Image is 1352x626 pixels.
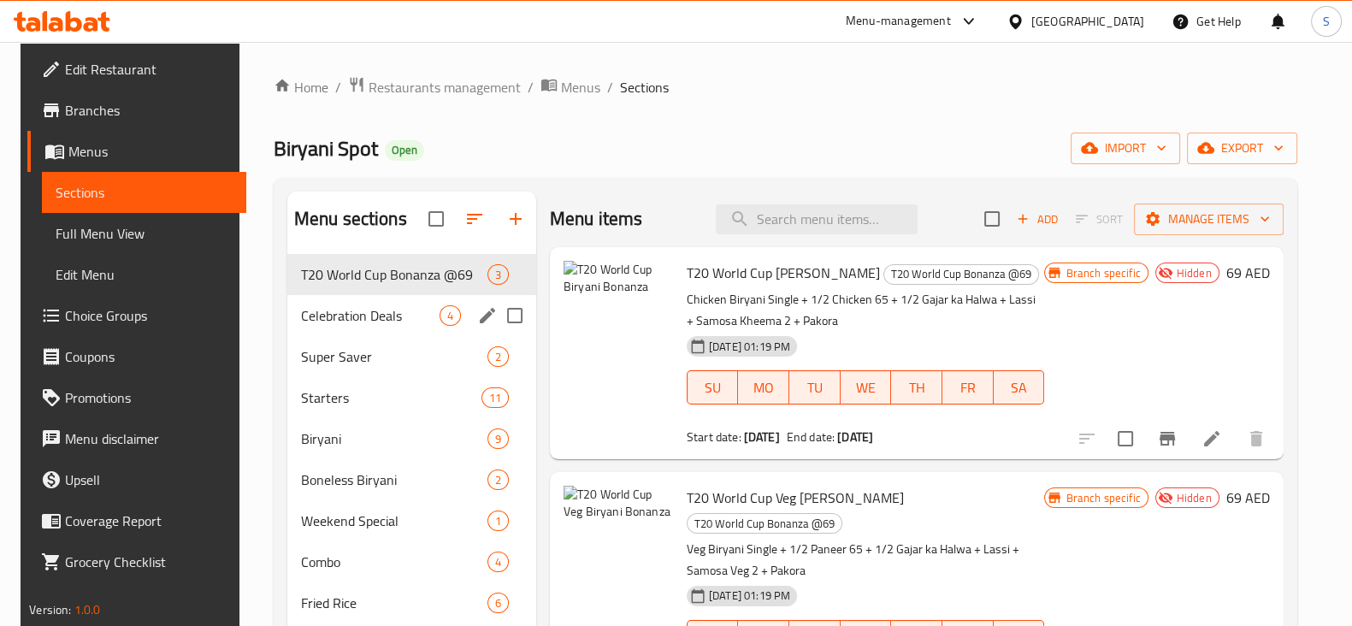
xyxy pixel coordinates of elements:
[42,254,246,295] a: Edit Menu
[1187,133,1297,164] button: export
[301,552,487,572] span: Combo
[488,267,508,283] span: 3
[301,428,487,449] span: Biryani
[488,349,508,365] span: 2
[1010,206,1065,233] span: Add item
[702,588,797,604] span: [DATE] 01:19 PM
[487,511,509,531] div: items
[42,213,246,254] a: Full Menu View
[287,459,536,500] div: Boneless Biryani2
[56,264,233,285] span: Edit Menu
[1201,428,1222,449] a: Edit menu item
[454,198,495,239] span: Sort sections
[837,426,873,448] b: [DATE]
[1201,138,1284,159] span: export
[1014,210,1060,229] span: Add
[65,511,233,531] span: Coverage Report
[687,513,842,534] div: T20 World Cup Bonanza @69
[29,599,71,621] span: Version:
[301,511,487,531] span: Weekend Special
[274,129,378,168] span: Biryani Spot
[301,387,481,408] span: Starters
[487,552,509,572] div: items
[841,370,892,405] button: WE
[488,595,508,611] span: 6
[488,431,508,447] span: 9
[495,198,536,239] button: Add section
[482,390,508,406] span: 11
[27,49,246,90] a: Edit Restaurant
[898,375,936,400] span: TH
[287,336,536,377] div: Super Saver2
[488,472,508,488] span: 2
[994,370,1045,405] button: SA
[348,76,521,98] a: Restaurants management
[301,264,487,285] span: T20 World Cup Bonanza @69
[1134,204,1284,235] button: Manage items
[440,308,460,324] span: 4
[687,289,1045,332] p: Chicken Biryani Single + 1/2 Chicken 65 + 1/2 Gajar ka Halwa + Lassi + Samosa Kheema 2 + Pakora
[883,264,1039,285] div: T20 World Cup Bonanza @69
[620,77,669,97] span: Sections
[1065,206,1134,233] span: Select section first
[1071,133,1180,164] button: import
[65,469,233,490] span: Upsell
[1323,12,1330,31] span: S
[942,370,994,405] button: FR
[487,469,509,490] div: items
[65,100,233,121] span: Branches
[745,375,782,400] span: MO
[550,206,643,232] h2: Menu items
[301,346,487,367] div: Super Saver
[335,77,341,97] li: /
[687,539,1045,582] p: Veg Biryani Single + 1/2 Paneer 65 + 1/2 Gajar ka Halwa + Lassi + Samosa Veg 2 + Pakora
[540,76,600,98] a: Menus
[607,77,613,97] li: /
[369,77,521,97] span: Restaurants management
[487,264,509,285] div: items
[287,582,536,623] div: Fried Rice6
[796,375,834,400] span: TU
[488,554,508,570] span: 4
[1031,12,1144,31] div: [GEOGRAPHIC_DATA]
[301,469,487,490] span: Boneless Biryani
[564,486,673,595] img: T20 World Cup Veg Biryani Bonanza
[1170,490,1219,506] span: Hidden
[287,254,536,295] div: T20 World Cup Bonanza @693
[1148,209,1270,230] span: Manage items
[301,593,487,613] span: Fried Rice
[287,541,536,582] div: Combo4
[789,370,841,405] button: TU
[687,260,880,286] span: T20 World Cup [PERSON_NAME]
[974,201,1010,237] span: Select section
[1001,375,1038,400] span: SA
[287,500,536,541] div: Weekend Special1
[949,375,987,400] span: FR
[74,599,101,621] span: 1.0.0
[65,59,233,80] span: Edit Restaurant
[1059,265,1147,281] span: Branch specific
[274,77,328,97] a: Home
[702,339,797,355] span: [DATE] 01:19 PM
[274,76,1297,98] nav: breadcrumb
[564,261,673,370] img: T20 World Cup Biryani Bonanza
[744,426,780,448] b: [DATE]
[440,305,461,326] div: items
[487,428,509,449] div: items
[687,370,739,405] button: SU
[488,513,508,529] span: 1
[561,77,600,97] span: Menus
[1170,265,1219,281] span: Hidden
[687,485,904,511] span: T20 World Cup Veg [PERSON_NAME]
[1084,138,1166,159] span: import
[65,346,233,367] span: Coupons
[687,426,741,448] span: Start date:
[27,295,246,336] a: Choice Groups
[27,541,246,582] a: Grocery Checklist
[68,141,233,162] span: Menus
